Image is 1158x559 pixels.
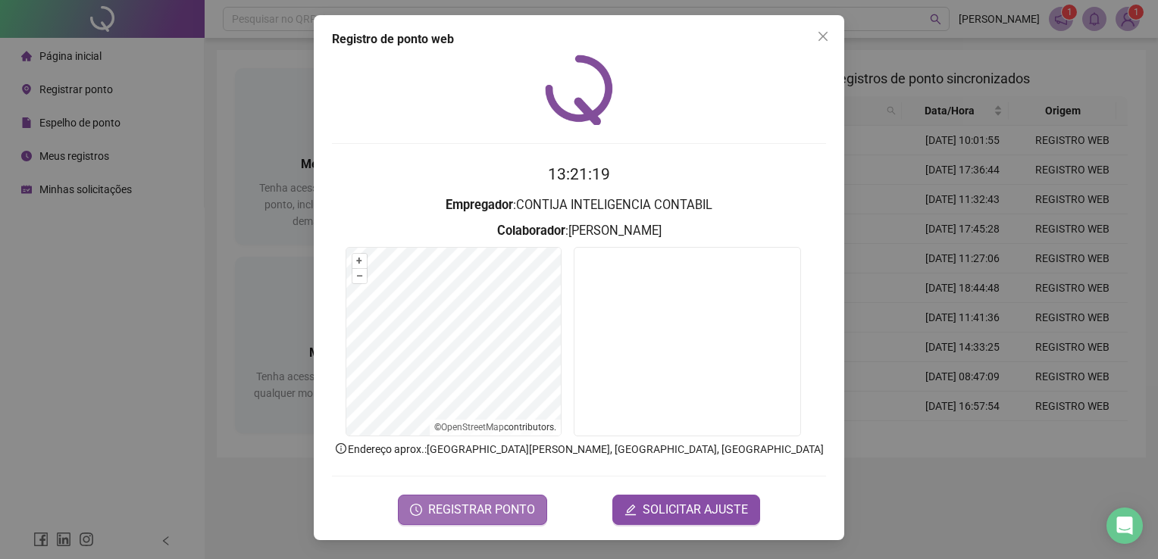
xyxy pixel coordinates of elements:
[352,254,367,268] button: +
[428,501,535,519] span: REGISTRAR PONTO
[497,223,565,238] strong: Colaborador
[548,165,610,183] time: 13:21:19
[817,30,829,42] span: close
[446,198,513,212] strong: Empregador
[1106,507,1143,544] div: Open Intercom Messenger
[811,24,835,48] button: Close
[545,55,613,125] img: QRPoint
[434,422,556,433] li: © contributors.
[332,195,826,215] h3: : CONTIJA INTELIGENCIA CONTABIL
[398,495,547,525] button: REGISTRAR PONTO
[643,501,748,519] span: SOLICITAR AJUSTE
[332,441,826,458] p: Endereço aprox. : [GEOGRAPHIC_DATA][PERSON_NAME], [GEOGRAPHIC_DATA], [GEOGRAPHIC_DATA]
[332,221,826,241] h3: : [PERSON_NAME]
[352,269,367,283] button: –
[441,422,504,433] a: OpenStreetMap
[624,504,637,516] span: edit
[612,495,760,525] button: editSOLICITAR AJUSTE
[410,504,422,516] span: clock-circle
[334,442,348,455] span: info-circle
[332,30,826,48] div: Registro de ponto web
